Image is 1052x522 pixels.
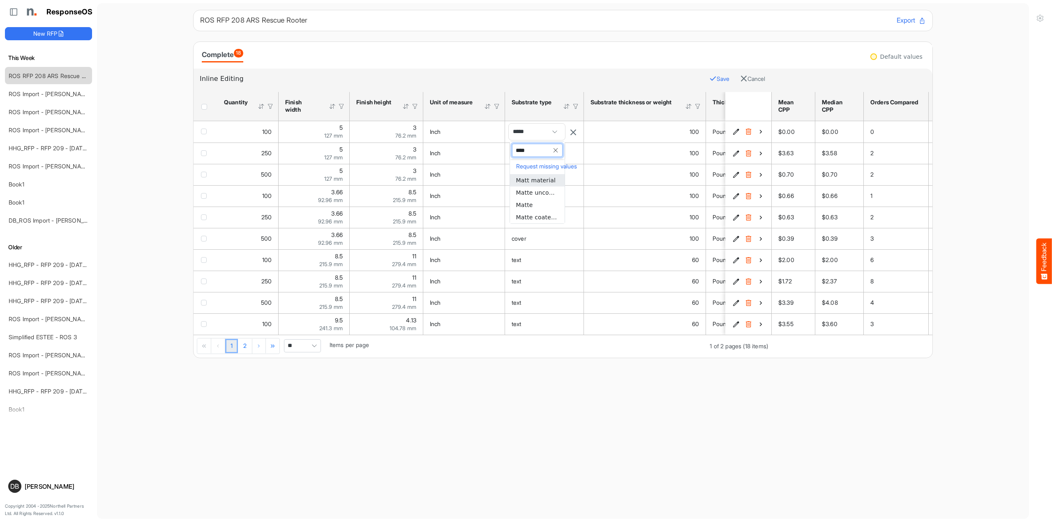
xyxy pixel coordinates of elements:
td: 2 is template cell Column Header orders-compared [864,207,929,228]
span: 3.66 [331,231,343,238]
div: Filter Icon [493,103,501,110]
div: Complete [202,49,243,60]
td: checkbox [194,228,217,249]
td: 8 is template cell Column Header orders-compared [864,271,929,292]
span: 127 mm [324,175,343,182]
button: View [757,170,765,179]
div: Go to previous page [211,338,225,353]
div: Finish width [285,99,318,113]
td: cover is template cell Column Header httpsnorthellcomontologiesmapping-rulesmaterialhassubstratem... [505,143,584,164]
td: 100 is template cell Column Header httpsnorthellcomontologiesmapping-rulesmaterialhasmaterialthic... [584,121,706,143]
div: Default values [880,54,923,60]
span: $0.70 [822,171,837,178]
td: 4217c856-3d34-47ef-8a6c-e630530d91f0 is template cell Column Header [725,143,773,164]
td: checkbox [194,271,217,292]
td: 8.5 is template cell Column Header httpsnorthellcomontologiesmapping-rulesmeasurementhasfinishsiz... [350,185,423,207]
button: Edit [732,256,740,264]
td: $0.39 is template cell Column Header mean-cpp [772,228,815,249]
td: $0.39 is template cell Column Header median-cpp [815,228,864,249]
td: b0b41b20-1246-4070-8429-ee10fc193ea0 is template cell Column Header [725,228,773,249]
td: 3 is template cell Column Header httpsnorthellcomontologiesmapping-rulesmeasurementhasfinishsizeh... [350,121,423,143]
td: checkbox [194,185,217,207]
td: $4.08 is template cell Column Header median-cpp [815,292,864,313]
a: Book1 [9,181,24,188]
button: View [757,128,765,136]
td: 100 is template cell Column Header httpsnorthellcomontologiesmapping-rulesmaterialhasmaterialthic... [584,185,706,207]
td: a877500c-89e5-4d64-8668-ccd7af9e3712 is template cell Column Header [725,313,773,335]
td: cover is template cell Column Header httpsnorthellcomontologiesmapping-rulesmaterialhassubstratem... [505,164,584,185]
span: 11 [412,274,416,281]
td: 500 is template cell Column Header httpsnorthellcomontologiesmapping-rulesorderhasquantity [217,228,279,249]
td: 4f4696eb-c8a6-472a-82b2-e1b6e6512b17 is template cell Column Header [725,271,773,292]
span: 500 [261,171,272,178]
span: Inch [430,192,441,199]
td: 100 is template cell Column Header httpsnorthellcomontologiesmapping-rulesmaterialhasmaterialthic... [584,228,706,249]
button: Edit [732,320,740,328]
td: 60 is template cell Column Header httpsnorthellcomontologiesmapping-rulesmaterialhasmaterialthick... [584,271,706,292]
td: 5 is template cell Column Header httpsnorthellcomontologiesmapping-rulesmeasurementhasfinishsizew... [279,143,350,164]
button: Cancel [740,74,765,84]
span: 100 [262,256,272,263]
td: Inch is template cell Column Header httpsnorthellcomontologiesmapping-rulesmeasurementhasunitofme... [423,207,505,228]
span: Inch [430,171,441,178]
button: Delete [744,192,752,200]
h6: ROS RFP 208 ARS Rescue Rooter [200,17,890,24]
td: b84f86b8-a28e-43e1-aff3-cb38cc3cfba3 is template cell Column Header [725,164,773,185]
td: $1.72 is template cell Column Header mean-cpp [772,271,815,292]
div: dropdownlist [510,141,565,223]
button: View [757,277,765,285]
span: Inch [430,235,441,242]
td: Pound is template cell Column Header httpsnorthellcomontologiesmapping-rulesmaterialhasmaterialth... [706,271,813,292]
td: $3.63 is template cell Column Header mean-cpp [772,143,815,164]
td: 250 is template cell Column Header httpsnorthellcomontologiesmapping-rulesorderhasquantity [217,271,279,292]
button: View [757,192,765,200]
button: View [757,235,765,243]
span: $0.66 [778,192,794,199]
div: Finish height [356,99,392,106]
td: 1fb131fb-4a21-42f4-b736-be34b350c242 is template cell Column Header [725,249,773,271]
td: 250 is template cell Column Header httpsnorthellcomontologiesmapping-rulesorderhasquantity [217,143,279,164]
td: $3.39 is template cell Column Header mean-cpp [772,292,815,313]
td: checkbox [194,313,217,335]
span: 0 [870,128,874,135]
td: 4 is template cell Column Header orders-compared [864,292,929,313]
td: $0.00 is template cell Column Header mean-cpp [772,121,815,143]
span: 100 [690,214,699,221]
span: 127 mm [324,154,343,161]
td: 5 is template cell Column Header httpsnorthellcomontologiesmapping-rulesmeasurementhasfinishsizew... [279,164,350,185]
td: Pound is template cell Column Header httpsnorthellcomontologiesmapping-rulesmaterialhasmaterialth... [706,164,813,185]
td: 8.5 is template cell Column Header httpsnorthellcomontologiesmapping-rulesmeasurementhasfinishsiz... [279,292,350,313]
td: Inch is template cell Column Header httpsnorthellcomontologiesmapping-rulesmeasurementhasunitofme... [423,164,505,185]
td: 3.66 is template cell Column Header httpsnorthellcomontologiesmapping-rulesmeasurementhasfinishsi... [279,185,350,207]
span: clear [550,144,562,156]
span: Pound [713,256,730,263]
div: Go to last page [266,338,280,353]
button: View [757,299,765,307]
button: Delete [744,256,752,264]
td: 8.5 is template cell Column Header httpsnorthellcomontologiesmapping-rulesmeasurementhasfinishsiz... [279,271,350,292]
td: 100 is template cell Column Header httpsnorthellcomontologiesmapping-rulesorderhasquantity [217,249,279,271]
span: 11 [412,253,416,260]
td: Pound is template cell Column Header httpsnorthellcomontologiesmapping-rulesmaterialhasmaterialth... [706,207,813,228]
a: HHG_RFP - RFP 209 - [DATE] - ROS TEST 3 (LITE) [9,279,144,286]
a: HHG_RFP - RFP 209 - [DATE] - ROS TEST 3 (LITE) [9,261,144,268]
td: 100 is template cell Column Header httpsnorthellcomontologiesmapping-rulesmaterialhasmaterialthic... [584,164,706,185]
button: Feedback [1036,238,1052,284]
button: Delete [744,128,752,136]
span: Pound [713,128,730,135]
span: 100 [690,235,699,242]
span: 100 [690,192,699,199]
td: 9.5 is template cell Column Header httpsnorthellcomontologiesmapping-rulesmeasurementhasfinishsiz... [279,313,350,335]
td: $2.37 is template cell Column Header median-cpp [815,271,864,292]
span: 279.4 mm [392,261,416,267]
td: $0.70 is template cell Column Header median-cpp [815,164,864,185]
a: Page 2 of 2 Pages [238,339,252,354]
a: HHG_RFP - RFP 209 - [DATE] - ROS TEST [9,388,122,395]
td: checkbox [194,164,217,185]
div: Unit of measure [430,99,473,106]
span: 100 [690,171,699,178]
span: Inch [430,256,441,263]
td: Inch is template cell Column Header httpsnorthellcomontologiesmapping-rulesmeasurementhasunitofme... [423,228,505,249]
span: 60 [692,256,699,263]
td: Pound is template cell Column Header httpsnorthellcomontologiesmapping-rulesmaterialhasmaterialth... [706,313,813,335]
